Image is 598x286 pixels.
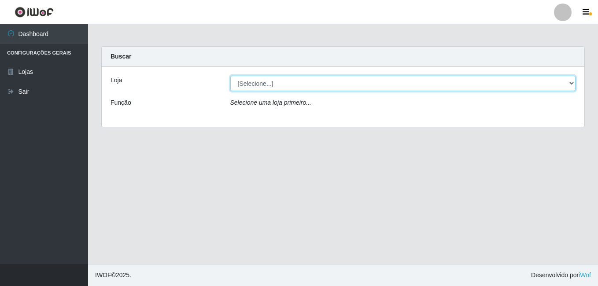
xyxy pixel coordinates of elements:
[230,99,311,106] i: Selecione uma loja primeiro...
[111,76,122,85] label: Loja
[531,271,591,280] span: Desenvolvido por
[579,271,591,279] a: iWof
[15,7,54,18] img: CoreUI Logo
[111,98,131,107] label: Função
[95,271,131,280] span: © 2025 .
[95,271,111,279] span: IWOF
[111,53,131,60] strong: Buscar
